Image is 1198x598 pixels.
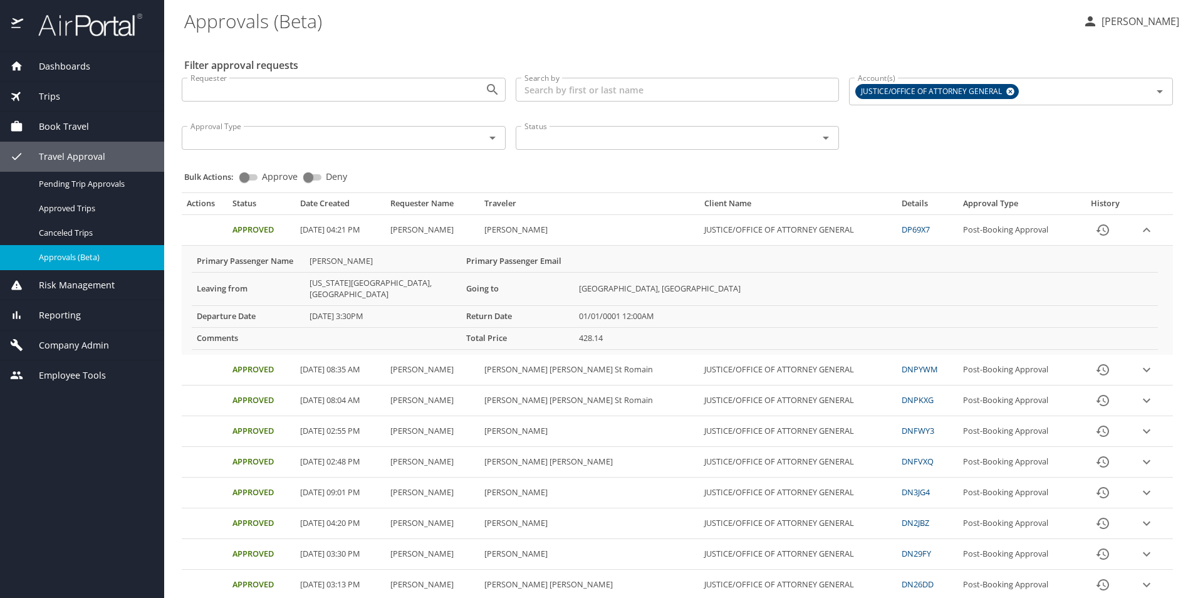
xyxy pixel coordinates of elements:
[1137,453,1156,471] button: expand row
[1137,545,1156,564] button: expand row
[479,508,699,539] td: [PERSON_NAME]
[479,539,699,570] td: [PERSON_NAME]
[699,416,897,447] td: JUSTICE/OFFICE OF ATTORNEY GENERAL
[902,486,930,498] a: DN3JG4
[699,355,897,386] td: JUSTICE/OFFICE OF ATTORNEY GENERAL
[1088,447,1118,477] button: History
[1088,355,1118,385] button: History
[1088,539,1118,569] button: History
[958,416,1078,447] td: Post-Booking Approval
[699,508,897,539] td: JUSTICE/OFFICE OF ATTORNEY GENERAL
[227,215,295,246] td: Approved
[227,198,295,214] th: Status
[855,84,1019,99] div: JUSTICE/OFFICE OF ATTORNEY GENERAL
[1078,198,1132,214] th: History
[479,447,699,478] td: [PERSON_NAME] [PERSON_NAME]
[574,272,1158,305] td: [GEOGRAPHIC_DATA], [GEOGRAPHIC_DATA]
[23,150,105,164] span: Travel Approval
[958,508,1078,539] td: Post-Booking Approval
[227,539,295,570] td: Approved
[295,539,385,570] td: [DATE] 03:30 PM
[574,305,1158,327] td: 01/01/0001 12:00AM
[184,55,298,75] h2: Filter approval requests
[699,215,897,246] td: JUSTICE/OFFICE OF ATTORNEY GENERAL
[1137,360,1156,379] button: expand row
[699,539,897,570] td: JUSTICE/OFFICE OF ATTORNEY GENERAL
[305,272,461,305] td: [US_STATE][GEOGRAPHIC_DATA], [GEOGRAPHIC_DATA]
[1088,416,1118,446] button: History
[1137,514,1156,533] button: expand row
[958,478,1078,508] td: Post-Booking Approval
[902,579,934,590] a: DN26DD
[192,272,305,305] th: Leaving from
[479,478,699,508] td: [PERSON_NAME]
[479,355,699,386] td: [PERSON_NAME] [PERSON_NAME] St Romain
[461,327,574,349] th: Total Price
[182,198,227,214] th: Actions
[479,386,699,416] td: [PERSON_NAME] [PERSON_NAME] St Romain
[958,447,1078,478] td: Post-Booking Approval
[958,386,1078,416] td: Post-Booking Approval
[39,227,149,239] span: Canceled Trips
[902,224,930,235] a: DP69X7
[385,539,479,570] td: [PERSON_NAME]
[1078,10,1184,33] button: [PERSON_NAME]
[23,369,106,382] span: Employee Tools
[856,85,1009,98] span: JUSTICE/OFFICE OF ATTORNEY GENERAL
[1088,478,1118,508] button: History
[39,202,149,214] span: Approved Trips
[574,327,1158,349] td: 428.14
[295,447,385,478] td: [DATE] 02:48 PM
[227,416,295,447] td: Approved
[295,215,385,246] td: [DATE] 04:21 PM
[23,120,89,134] span: Book Travel
[184,171,244,182] p: Bulk Actions:
[1088,508,1118,538] button: History
[184,1,1073,40] h1: Approvals (Beta)
[385,416,479,447] td: [PERSON_NAME]
[23,278,115,292] span: Risk Management
[1098,14,1179,29] p: [PERSON_NAME]
[699,198,897,214] th: Client Name
[902,548,931,559] a: DN29FY
[227,478,295,508] td: Approved
[305,251,461,272] td: [PERSON_NAME]
[23,338,109,352] span: Company Admin
[227,508,295,539] td: Approved
[295,508,385,539] td: [DATE] 04:20 PM
[699,447,897,478] td: JUSTICE/OFFICE OF ATTORNEY GENERAL
[1137,221,1156,239] button: expand row
[1137,422,1156,441] button: expand row
[902,456,934,467] a: DNFVXQ
[295,386,385,416] td: [DATE] 08:04 AM
[699,386,897,416] td: JUSTICE/OFFICE OF ATTORNEY GENERAL
[295,198,385,214] th: Date Created
[1137,575,1156,594] button: expand row
[958,198,1078,214] th: Approval Type
[385,215,479,246] td: [PERSON_NAME]
[192,251,305,272] th: Primary Passenger Name
[461,272,574,305] th: Going to
[958,539,1078,570] td: Post-Booking Approval
[227,386,295,416] td: Approved
[902,425,934,436] a: DNFWY3
[902,394,934,406] a: DNPKXG
[385,447,479,478] td: [PERSON_NAME]
[295,355,385,386] td: [DATE] 08:35 AM
[385,198,479,214] th: Requester Name
[192,327,305,349] th: Comments
[1088,215,1118,245] button: History
[39,178,149,190] span: Pending Trip Approvals
[385,386,479,416] td: [PERSON_NAME]
[385,355,479,386] td: [PERSON_NAME]
[479,215,699,246] td: [PERSON_NAME]
[479,198,699,214] th: Traveler
[1088,386,1118,416] button: History
[1137,391,1156,410] button: expand row
[11,13,24,37] img: icon-airportal.png
[23,90,60,103] span: Trips
[192,305,305,327] th: Departure Date
[958,215,1078,246] td: Post-Booking Approval
[461,305,574,327] th: Return Date
[902,517,929,528] a: DN2JBZ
